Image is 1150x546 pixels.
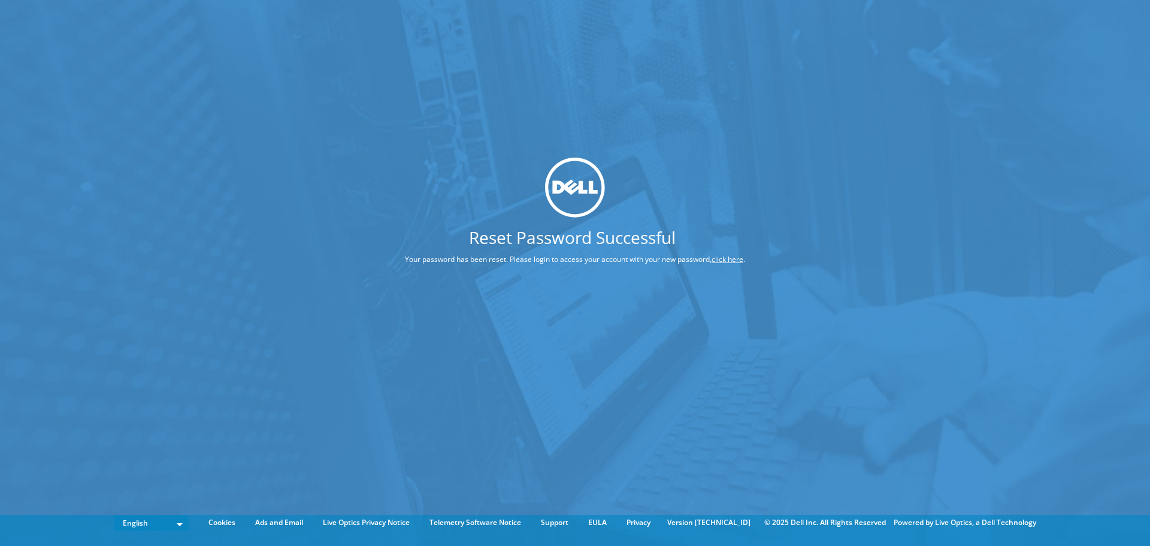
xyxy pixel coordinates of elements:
p: Your password has been reset. Please login to access your account with your new password, . [360,253,790,266]
li: Version [TECHNICAL_ID] [661,516,756,529]
a: Support [532,516,577,529]
a: Cookies [199,516,244,529]
a: Telemetry Software Notice [420,516,530,529]
a: Privacy [618,516,659,529]
li: © 2025 Dell Inc. All Rights Reserved [758,516,892,529]
a: Live Optics Privacy Notice [314,516,419,529]
h1: Reset Password Successful [360,229,784,246]
a: click here [712,254,743,264]
a: EULA [579,516,616,529]
li: Powered by Live Optics, a Dell Technology [894,516,1036,529]
a: Ads and Email [246,516,312,529]
img: dell_svg_logo.svg [545,158,605,218]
